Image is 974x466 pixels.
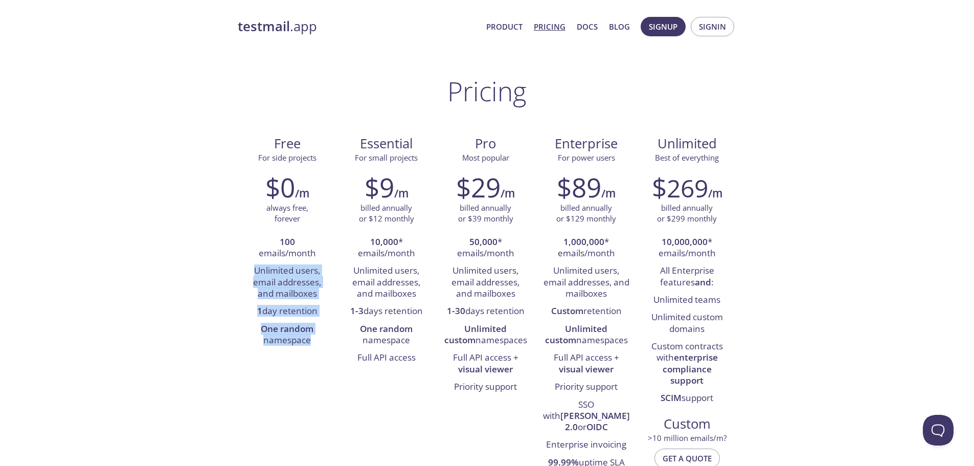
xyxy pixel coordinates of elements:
[501,185,515,202] h6: /m
[444,349,528,379] li: Full API access +
[648,433,727,443] span: > 10 million emails/m?
[658,135,717,152] span: Unlimited
[543,437,630,454] li: Enterprise invoicing
[645,338,729,390] li: Custom contracts with
[246,135,329,152] span: Free
[601,185,616,202] h6: /m
[563,236,604,248] strong: 1,000,000
[586,421,608,433] strong: OIDC
[350,305,364,317] strong: 1-3
[261,323,313,335] strong: One random
[444,262,528,303] li: Unlimited users, email addresses, and mailboxes
[577,20,598,33] a: Docs
[645,390,729,407] li: support
[345,234,428,263] li: * emails/month
[543,321,630,350] li: namespaces
[661,392,682,404] strong: SCIM
[238,17,290,35] strong: testmail
[560,410,630,433] strong: [PERSON_NAME] 2.0
[543,135,629,152] span: Enterprise
[923,415,954,446] iframe: Help Scout Beacon - Open
[663,452,712,465] span: Get a quote
[444,303,528,320] li: days retention
[360,323,413,335] strong: One random
[645,292,729,309] li: Unlimited teams
[545,323,608,346] strong: Unlimited custom
[543,303,630,320] li: retention
[646,415,729,433] span: Custom
[559,363,614,375] strong: visual viewer
[370,236,398,248] strong: 10,000
[662,236,708,248] strong: 10,000,000
[444,323,507,346] strong: Unlimited custom
[394,185,409,202] h6: /m
[609,20,630,33] a: Blog
[667,171,708,205] span: 269
[345,321,428,350] li: namespace
[543,262,630,303] li: Unlimited users, email addresses, and mailboxes
[543,379,630,396] li: Priority support
[345,262,428,303] li: Unlimited users, email addresses, and mailboxes
[645,309,729,338] li: Unlimited custom domains
[345,349,428,367] li: Full API access
[345,135,428,152] span: Essential
[355,152,418,163] span: For small projects
[558,152,615,163] span: For power users
[444,321,528,350] li: namespaces
[543,396,630,437] li: SSO with or
[447,76,527,106] h1: Pricing
[462,152,509,163] span: Most popular
[280,236,295,248] strong: 100
[365,172,394,203] h2: $9
[444,379,528,396] li: Priority support
[245,303,329,320] li: day retention
[258,152,316,163] span: For side projects
[543,349,630,379] li: Full API access +
[458,363,513,375] strong: visual viewer
[245,321,329,350] li: namespace
[645,234,729,263] li: * emails/month
[691,17,734,36] button: Signin
[663,351,718,386] strong: enterprise compliance support
[265,172,295,203] h2: $0
[699,20,726,33] span: Signin
[556,203,616,225] p: billed annually or $129 monthly
[345,303,428,320] li: days retention
[551,305,583,317] strong: Custom
[655,152,719,163] span: Best of everything
[238,18,478,35] a: testmail.app
[266,203,308,225] p: always free, forever
[641,17,686,36] button: Signup
[657,203,717,225] p: billed annually or $299 monthly
[245,262,329,303] li: Unlimited users, email addresses, and mailboxes
[447,305,465,317] strong: 1-30
[486,20,523,33] a: Product
[245,234,329,263] li: emails/month
[695,276,711,288] strong: and
[649,20,677,33] span: Signup
[645,262,729,292] li: All Enterprise features :
[469,236,497,248] strong: 50,000
[534,20,565,33] a: Pricing
[708,185,722,202] h6: /m
[257,305,262,317] strong: 1
[295,185,309,202] h6: /m
[458,203,513,225] p: billed annually or $39 monthly
[444,234,528,263] li: * emails/month
[652,172,708,203] h2: $
[543,234,630,263] li: * emails/month
[444,135,527,152] span: Pro
[456,172,501,203] h2: $29
[359,203,414,225] p: billed annually or $12 monthly
[557,172,601,203] h2: $89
